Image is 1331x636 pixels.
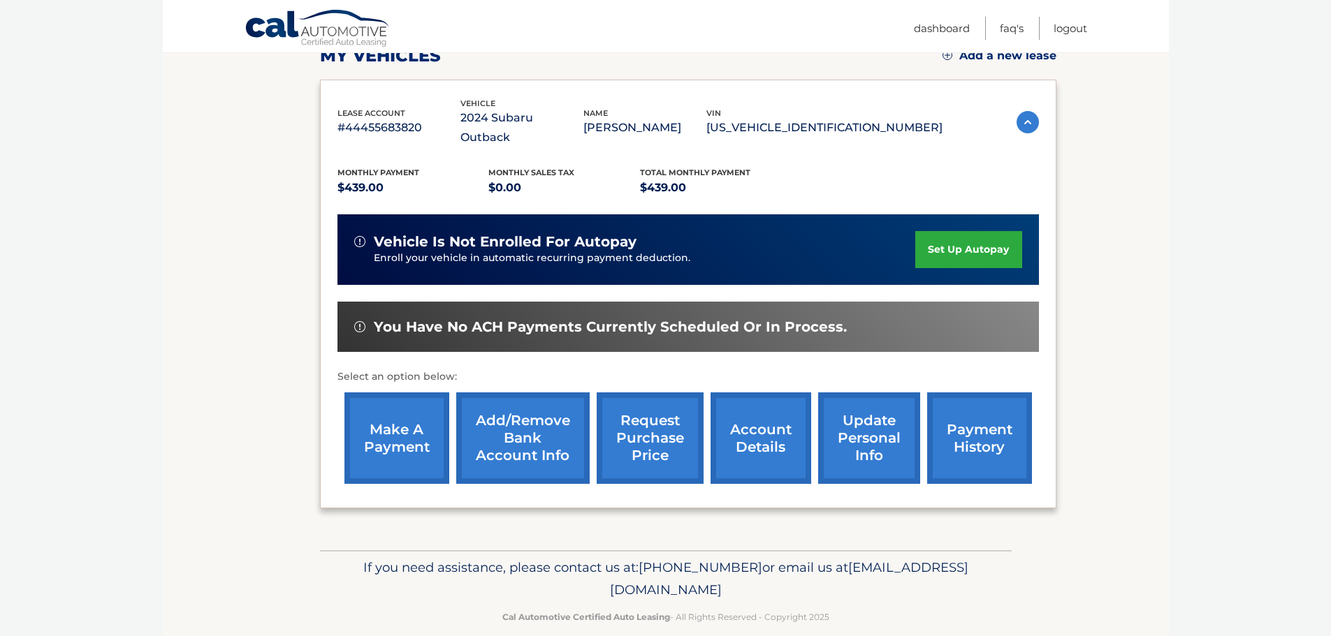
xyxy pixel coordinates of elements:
[640,168,750,177] span: Total Monthly Payment
[1000,17,1024,40] a: FAQ's
[354,321,365,332] img: alert-white.svg
[460,98,495,108] span: vehicle
[1054,17,1087,40] a: Logout
[711,392,811,484] a: account details
[245,9,391,50] a: Cal Automotive
[583,108,608,118] span: name
[374,318,847,336] span: You have no ACH payments currently scheduled or in process.
[943,49,1056,63] a: Add a new lease
[344,392,449,484] a: make a payment
[639,559,762,575] span: [PHONE_NUMBER]
[706,118,943,138] p: [US_VEHICLE_IDENTIFICATION_NUMBER]
[460,108,583,147] p: 2024 Subaru Outback
[329,609,1003,624] p: - All Rights Reserved - Copyright 2025
[488,168,574,177] span: Monthly sales Tax
[927,392,1032,484] a: payment history
[329,556,1003,601] p: If you need assistance, please contact us at: or email us at
[1017,111,1039,133] img: accordion-active.svg
[337,168,419,177] span: Monthly Payment
[943,50,952,60] img: add.svg
[583,118,706,138] p: [PERSON_NAME]
[374,251,916,266] p: Enroll your vehicle in automatic recurring payment deduction.
[914,17,970,40] a: Dashboard
[610,559,968,598] span: [EMAIL_ADDRESS][DOMAIN_NAME]
[706,108,721,118] span: vin
[502,612,670,622] strong: Cal Automotive Certified Auto Leasing
[640,178,792,198] p: $439.00
[456,392,590,484] a: Add/Remove bank account info
[818,392,920,484] a: update personal info
[915,231,1021,268] a: set up autopay
[337,369,1039,385] p: Select an option below:
[488,178,640,198] p: $0.00
[337,118,460,138] p: #44455683820
[374,233,637,251] span: vehicle is not enrolled for autopay
[354,236,365,247] img: alert-white.svg
[337,178,489,198] p: $439.00
[597,392,704,484] a: request purchase price
[320,45,441,66] h2: my vehicles
[337,108,405,118] span: lease account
